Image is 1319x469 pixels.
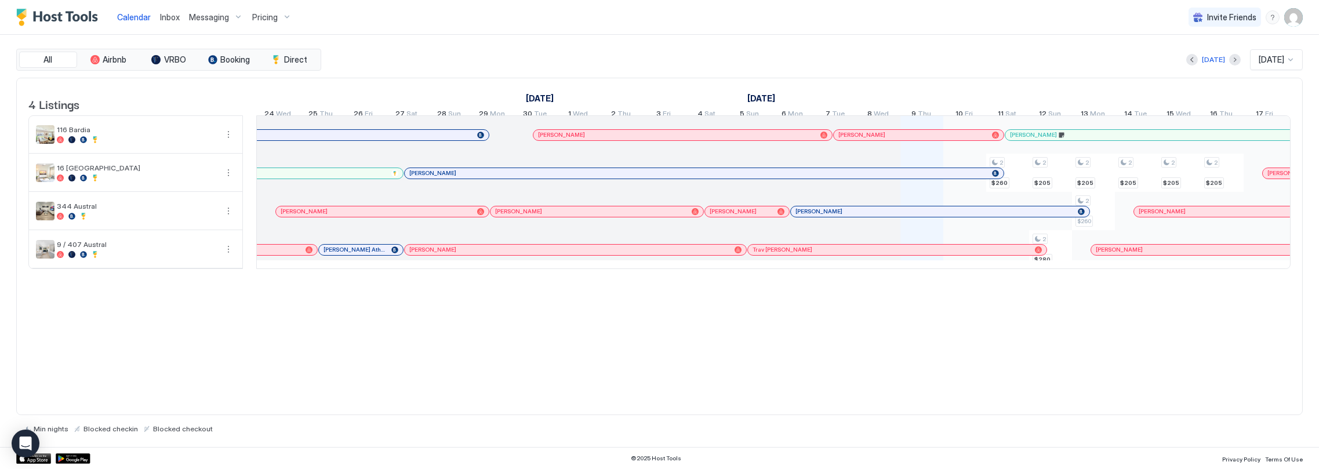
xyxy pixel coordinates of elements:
[1081,109,1088,121] span: 13
[221,204,235,218] div: menu
[782,109,787,121] span: 6
[1163,179,1179,187] span: $205
[823,107,848,123] a: October 7, 2025
[1265,109,1273,121] span: Fri
[1077,217,1091,225] span: $260
[868,109,873,121] span: 8
[1202,54,1225,65] div: [DATE]
[1096,246,1143,253] span: [PERSON_NAME]
[1042,235,1046,243] span: 2
[918,109,931,121] span: Thu
[833,109,845,121] span: Tue
[535,109,547,121] span: Tue
[617,109,631,121] span: Thu
[1176,109,1191,121] span: Wed
[1265,456,1303,463] span: Terms Of Use
[1167,109,1174,121] span: 15
[698,109,703,121] span: 4
[16,49,321,71] div: tab-group
[1164,107,1194,123] a: October 15, 2025
[538,131,585,139] span: [PERSON_NAME]
[409,246,456,253] span: [PERSON_NAME]
[281,208,328,215] span: [PERSON_NAME]
[264,109,274,121] span: 24
[1128,159,1132,166] span: 2
[57,125,217,134] span: 116 Bardia
[1042,159,1046,166] span: 2
[1034,256,1051,263] span: $280
[1039,109,1047,121] span: 12
[79,52,137,68] button: Airbnb
[221,166,235,180] button: More options
[747,109,760,121] span: Sun
[36,202,54,220] div: listing image
[1207,12,1256,23] span: Invite Friends
[117,11,151,23] a: Calendar
[991,179,1008,187] span: $260
[1000,159,1003,166] span: 2
[153,424,213,433] span: Blocked checkout
[1120,179,1136,187] span: $205
[1220,109,1233,121] span: Thu
[1078,107,1108,123] a: October 13, 2025
[16,453,51,464] a: App Store
[1200,53,1227,67] button: [DATE]
[103,54,127,65] span: Airbnb
[795,208,842,215] span: [PERSON_NAME]
[1259,54,1284,65] span: [DATE]
[1206,179,1222,187] span: $205
[56,453,90,464] div: Google Play Store
[1171,159,1175,166] span: 2
[164,54,186,65] span: VRBO
[744,90,778,107] a: October 1, 2025
[1265,452,1303,464] a: Terms Of Use
[1222,452,1260,464] a: Privacy Policy
[57,240,217,249] span: 9 / 407 Austral
[523,90,557,107] a: September 4, 2025
[117,12,151,22] span: Calendar
[826,109,831,121] span: 7
[1077,179,1093,187] span: $205
[573,109,588,121] span: Wed
[1266,10,1280,24] div: menu
[409,169,456,177] span: [PERSON_NAME]
[663,109,671,121] span: Fri
[221,204,235,218] button: More options
[276,109,291,121] span: Wed
[160,12,180,22] span: Inbox
[395,109,405,121] span: 27
[189,12,229,23] span: Messaging
[1253,107,1276,123] a: October 17, 2025
[406,109,417,121] span: Sat
[1085,159,1089,166] span: 2
[753,246,812,253] span: Trav [PERSON_NAME]
[324,246,387,253] span: [PERSON_NAME] Athukoralage Don
[789,109,804,121] span: Mon
[705,109,716,121] span: Sat
[779,107,806,123] a: October 6, 2025
[568,109,571,121] span: 1
[1010,131,1057,139] span: [PERSON_NAME]
[710,208,757,215] span: [PERSON_NAME]
[1284,8,1303,27] div: User profile
[490,109,506,121] span: Mon
[34,424,68,433] span: Min nights
[911,109,916,121] span: 9
[221,242,235,256] button: More options
[308,109,318,121] span: 25
[611,109,616,121] span: 2
[57,163,217,172] span: 16 [GEOGRAPHIC_DATA]
[44,54,53,65] span: All
[221,128,235,141] button: More options
[221,166,235,180] div: menu
[438,109,447,121] span: 28
[695,107,719,123] a: October 4, 2025
[306,107,336,123] a: September 25, 2025
[955,109,963,121] span: 10
[354,109,364,121] span: 26
[874,109,889,121] span: Wed
[995,107,1019,123] a: October 11, 2025
[1036,107,1064,123] a: October 12, 2025
[1211,109,1218,121] span: 16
